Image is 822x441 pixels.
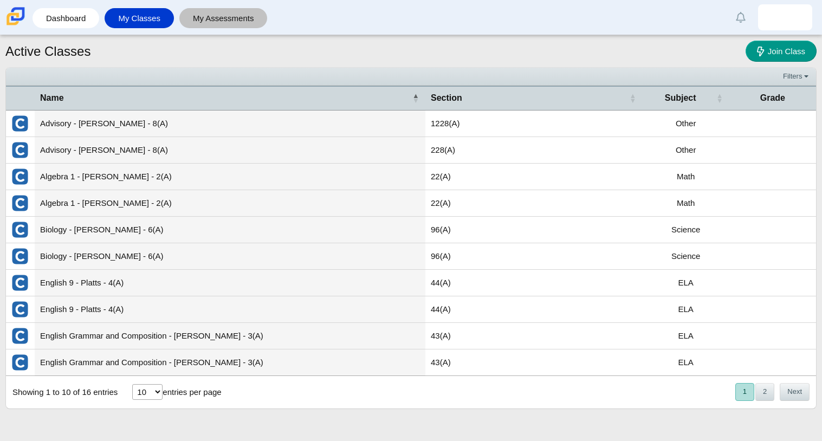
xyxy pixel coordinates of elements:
[38,8,94,28] a: Dashboard
[425,190,643,217] td: 22(A)
[768,47,805,56] span: Join Class
[643,296,729,323] td: ELA
[643,164,729,190] td: Math
[11,141,29,159] img: External class connected through Clever
[4,20,27,29] a: Carmen School of Science & Technology
[425,111,643,137] td: 1228(A)
[716,87,723,109] span: Subject : Activate to sort
[11,354,29,371] img: External class connected through Clever
[11,221,29,238] img: External class connected through Clever
[425,243,643,270] td: 96(A)
[6,376,118,408] div: Showing 1 to 10 of 16 entries
[780,383,810,401] button: Next
[425,323,643,349] td: 43(A)
[643,323,729,349] td: ELA
[11,248,29,265] img: External class connected through Clever
[40,93,64,102] span: Name
[35,217,425,243] td: Biology - [PERSON_NAME] - 6(A)
[643,190,729,217] td: Math
[755,383,774,401] button: 2
[425,137,643,164] td: 228(A)
[425,349,643,376] td: 43(A)
[163,387,221,397] label: entries per page
[11,168,29,185] img: External class connected through Clever
[35,323,425,349] td: English Grammar and Composition - [PERSON_NAME] - 3(A)
[758,4,812,30] a: nicholas.carter.jMQoYh
[425,217,643,243] td: 96(A)
[110,8,169,28] a: My Classes
[643,243,729,270] td: Science
[4,5,27,28] img: Carmen School of Science & Technology
[746,41,817,62] a: Join Class
[643,349,729,376] td: ELA
[11,194,29,212] img: External class connected through Clever
[35,190,425,217] td: Algebra 1 - [PERSON_NAME] - 2(A)
[11,327,29,345] img: External class connected through Clever
[643,111,729,137] td: Other
[5,42,90,61] h1: Active Classes
[643,137,729,164] td: Other
[35,111,425,137] td: Advisory - [PERSON_NAME] - 8(A)
[35,243,425,270] td: Biology - [PERSON_NAME] - 6(A)
[11,274,29,291] img: External class connected through Clever
[35,137,425,164] td: Advisory - [PERSON_NAME] - 8(A)
[35,349,425,376] td: English Grammar and Composition - [PERSON_NAME] - 3(A)
[760,93,785,102] span: Grade
[776,9,794,26] img: nicholas.carter.jMQoYh
[185,8,262,28] a: My Assessments
[412,87,419,109] span: Name : Activate to invert sorting
[35,164,425,190] td: Algebra 1 - [PERSON_NAME] - 2(A)
[643,270,729,296] td: ELA
[35,296,425,323] td: English 9 - Platts - 4(A)
[425,296,643,323] td: 44(A)
[11,115,29,132] img: External class connected through Clever
[729,5,753,29] a: Alerts
[734,383,810,401] nav: pagination
[665,93,696,102] span: Subject
[643,217,729,243] td: Science
[431,93,462,102] span: Section
[630,87,636,109] span: Section : Activate to sort
[780,71,813,82] a: Filters
[11,301,29,318] img: External class connected through Clever
[735,383,754,401] button: 1
[425,270,643,296] td: 44(A)
[425,164,643,190] td: 22(A)
[35,270,425,296] td: English 9 - Platts - 4(A)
